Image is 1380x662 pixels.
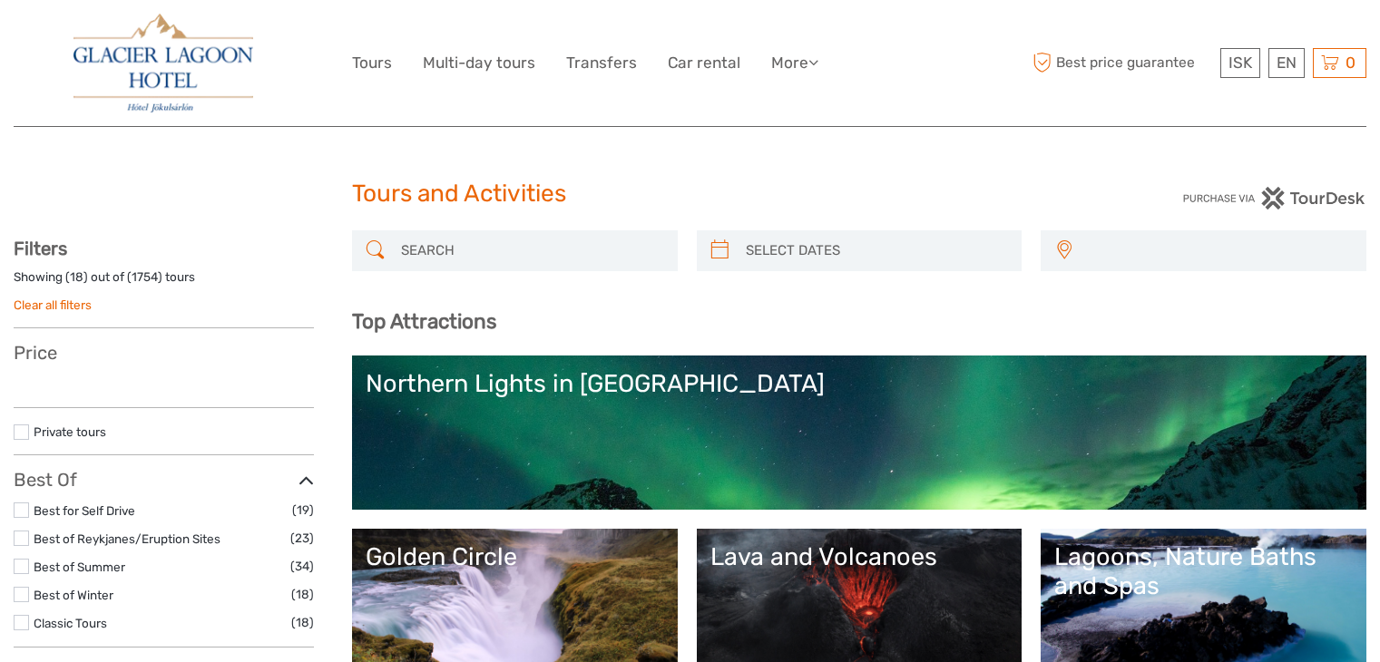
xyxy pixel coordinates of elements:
[1182,187,1366,209] img: PurchaseViaTourDesk.png
[366,369,1353,398] div: Northern Lights in [GEOGRAPHIC_DATA]
[1343,54,1358,72] span: 0
[1054,542,1353,601] div: Lagoons, Nature Baths and Spas
[14,342,314,364] h3: Price
[291,612,314,633] span: (18)
[291,584,314,605] span: (18)
[352,50,392,76] a: Tours
[668,50,740,76] a: Car rental
[739,235,1013,267] input: SELECT DATES
[14,469,314,491] h3: Best Of
[132,268,158,286] label: 1754
[710,542,1009,571] div: Lava and Volcanoes
[292,500,314,521] span: (19)
[290,528,314,549] span: (23)
[70,268,83,286] label: 18
[423,50,535,76] a: Multi-day tours
[366,542,664,571] div: Golden Circle
[34,503,135,518] a: Best for Self Drive
[34,560,125,574] a: Best of Summer
[14,238,67,259] strong: Filters
[14,297,92,312] a: Clear all filters
[34,424,106,439] a: Private tours
[566,50,637,76] a: Transfers
[290,556,314,577] span: (34)
[394,235,669,267] input: SEARCH
[34,588,113,602] a: Best of Winter
[1268,48,1305,78] div: EN
[34,616,107,630] a: Classic Tours
[1228,54,1252,72] span: ISK
[14,268,314,297] div: Showing ( ) out of ( ) tours
[771,50,818,76] a: More
[366,369,1353,496] a: Northern Lights in [GEOGRAPHIC_DATA]
[352,309,496,334] b: Top Attractions
[73,14,253,112] img: 2790-86ba44ba-e5e5-4a53-8ab7-28051417b7bc_logo_big.jpg
[352,180,1029,209] h1: Tours and Activities
[34,531,220,546] a: Best of Reykjanes/Eruption Sites
[1028,48,1216,78] span: Best price guarantee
